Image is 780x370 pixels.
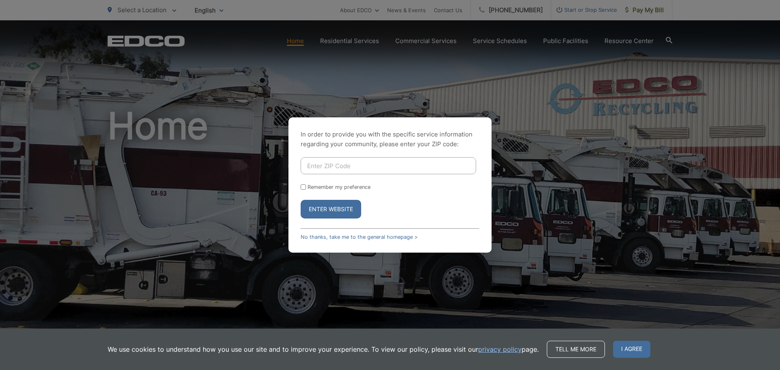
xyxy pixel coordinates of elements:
[108,344,539,354] p: We use cookies to understand how you use our site and to improve your experience. To view our pol...
[308,184,370,190] label: Remember my preference
[478,344,522,354] a: privacy policy
[301,234,418,240] a: No thanks, take me to the general homepage >
[301,130,479,149] p: In order to provide you with the specific service information regarding your community, please en...
[547,341,605,358] a: Tell me more
[301,200,361,219] button: Enter Website
[613,341,650,358] span: I agree
[301,157,476,174] input: Enter ZIP Code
